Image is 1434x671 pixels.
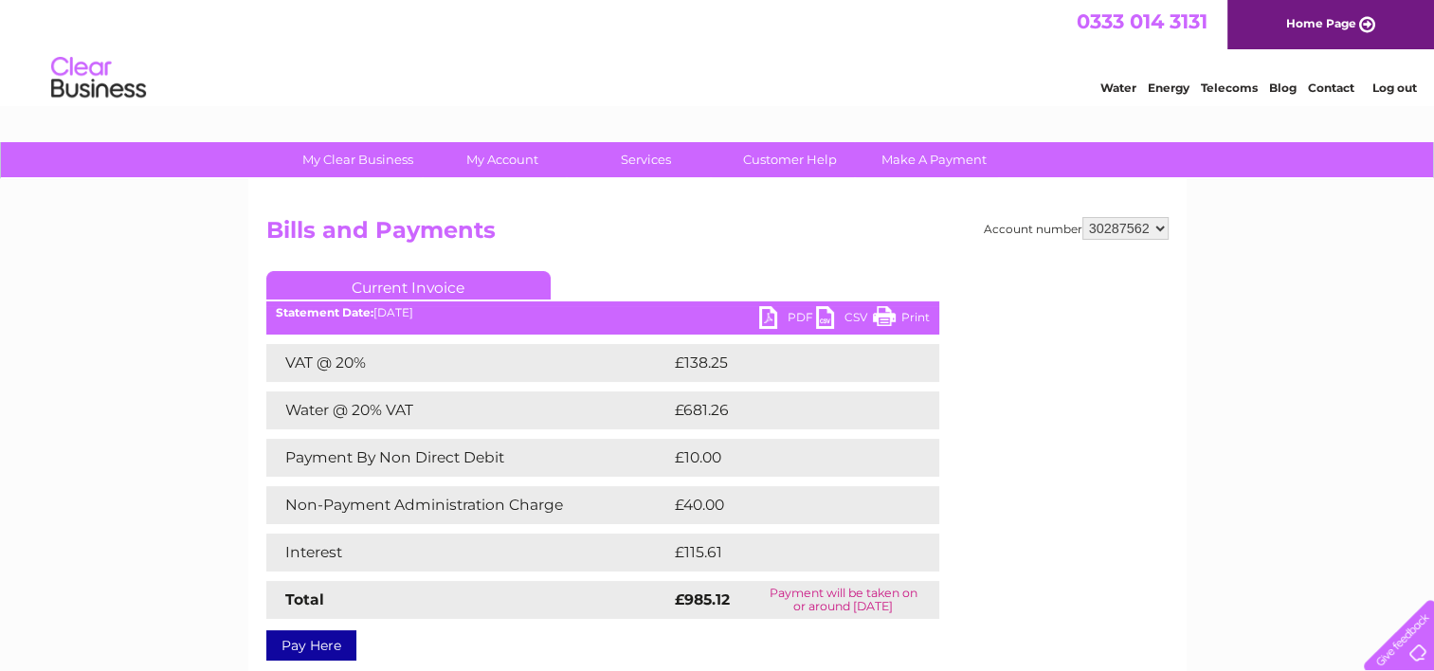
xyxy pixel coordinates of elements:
td: £115.61 [670,534,900,571]
td: £138.25 [670,344,904,382]
a: CSV [816,306,873,334]
td: Non-Payment Administration Charge [266,486,670,524]
a: Log out [1371,81,1416,95]
a: Print [873,306,930,334]
td: Payment By Non Direct Debit [266,439,670,477]
div: Account number [984,217,1169,240]
a: Pay Here [266,630,356,661]
a: Telecoms [1201,81,1258,95]
a: Services [568,142,724,177]
h2: Bills and Payments [266,217,1169,253]
td: £681.26 [670,391,904,429]
td: £40.00 [670,486,902,524]
div: Clear Business is a trading name of Verastar Limited (registered in [GEOGRAPHIC_DATA] No. 3667643... [270,10,1166,92]
strong: £985.12 [675,590,730,608]
strong: Total [285,590,324,608]
td: Water @ 20% VAT [266,391,670,429]
div: [DATE] [266,306,939,319]
a: My Clear Business [280,142,436,177]
a: My Account [424,142,580,177]
a: Blog [1269,81,1297,95]
a: Make A Payment [856,142,1012,177]
a: Customer Help [712,142,868,177]
a: 0333 014 3131 [1077,9,1207,33]
td: VAT @ 20% [266,344,670,382]
a: Water [1100,81,1136,95]
a: Energy [1148,81,1189,95]
td: Interest [266,534,670,571]
a: Contact [1308,81,1354,95]
td: £10.00 [670,439,900,477]
td: Payment will be taken on or around [DATE] [748,581,938,619]
b: Statement Date: [276,305,373,319]
img: logo.png [50,49,147,107]
a: Current Invoice [266,271,551,299]
a: PDF [759,306,816,334]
